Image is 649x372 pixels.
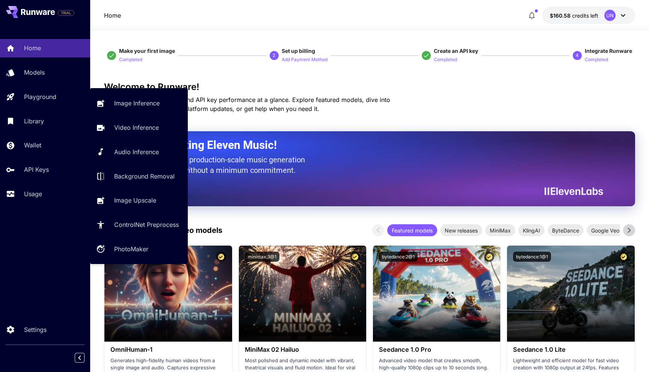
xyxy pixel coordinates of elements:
[542,7,635,24] button: $160.58464
[379,252,418,262] button: bytedance:2@1
[245,346,360,353] h3: MiniMax 02 Hailuo
[507,246,634,342] img: alt
[576,52,578,59] p: 4
[90,94,188,112] a: Image Inference
[513,252,551,262] button: bytedance:1@1
[587,226,624,234] span: Google Veo
[90,143,188,161] a: Audio Inference
[379,346,494,353] h3: Seedance 1.0 Pro
[90,240,188,258] a: PhotoMaker
[350,252,360,262] button: Certified Model – Vetted for best performance and includes a commercial license.
[90,216,188,234] a: ControlNet Preprocess
[114,147,159,156] p: Audio Inference
[282,48,315,54] span: Set up billing
[58,10,74,16] span: TRIAL
[24,92,56,101] p: Playground
[110,346,226,353] h3: OmniHuman‑1
[484,252,494,262] button: Certified Model – Vetted for best performance and includes a commercial license.
[548,226,584,234] span: ByteDance
[24,117,44,126] p: Library
[123,138,598,152] h2: Now Supporting Eleven Music!
[585,56,608,63] p: Completed
[24,189,42,198] p: Usage
[550,12,598,19] div: $160.58464
[24,68,45,77] p: Models
[104,11,121,20] p: Home
[24,165,49,174] p: API Keys
[114,220,179,229] p: ControlNet Preprocess
[604,10,616,21] div: UN
[585,48,632,54] span: Integrate Runware
[114,172,175,181] p: Background Removal
[387,226,437,234] span: Featured models
[239,246,366,342] img: alt
[273,52,275,59] p: 2
[434,56,457,63] p: Completed
[440,226,482,234] span: New releases
[114,196,156,205] p: Image Upscale
[119,48,175,54] span: Make your first image
[114,123,159,132] p: Video Inference
[104,96,390,112] span: Check out your usage stats and API key performance at a glance. Explore featured models, dive int...
[485,226,515,234] span: MiniMax
[550,12,572,19] span: $160.58
[58,8,74,17] span: Add your payment card to enable full platform functionality.
[434,48,478,54] span: Create an API key
[216,252,226,262] button: Certified Model – Vetted for best performance and includes a commercial license.
[619,252,629,262] button: Certified Model – Vetted for best performance and includes a commercial license.
[123,154,311,175] p: The only way to get production-scale music generation from Eleven Labs without a minimum commitment.
[75,353,85,363] button: Collapse sidebar
[373,246,500,342] img: alt
[572,12,598,19] span: credits left
[104,82,635,92] h3: Welcome to Runware!
[114,244,148,253] p: PhotoMaker
[24,325,47,334] p: Settings
[80,351,90,364] div: Collapse sidebar
[518,226,545,234] span: KlingAI
[90,118,188,137] a: Video Inference
[513,346,628,353] h3: Seedance 1.0 Lite
[282,56,328,63] p: Add Payment Method
[104,11,121,20] nav: breadcrumb
[104,246,232,342] img: alt
[90,191,188,210] a: Image Upscale
[114,99,160,108] p: Image Inference
[90,167,188,185] a: Background Removal
[24,43,41,52] p: Home
[119,56,142,63] p: Completed
[24,141,41,150] p: Wallet
[245,252,279,262] button: minimax:3@1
